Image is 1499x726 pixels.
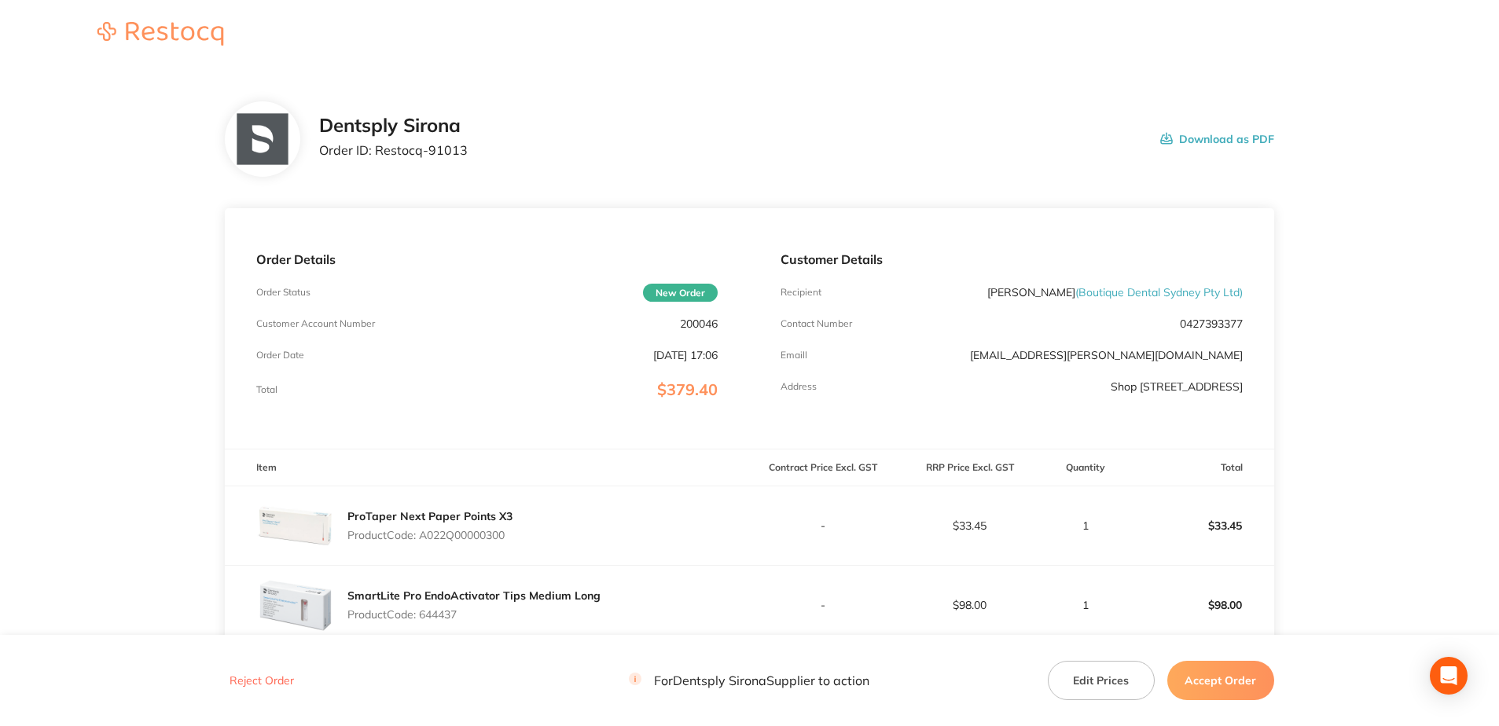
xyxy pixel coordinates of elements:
p: Order Status [256,287,310,298]
button: Reject Order [225,674,299,688]
p: Address [781,381,817,392]
a: SmartLite Pro EndoActivator Tips Medium Long [347,588,601,603]
button: Edit Prices [1048,661,1155,700]
img: Restocq logo [82,22,239,46]
span: $379.40 [657,379,718,399]
button: Download as PDF [1160,115,1274,163]
th: Total [1127,449,1274,486]
span: ( Boutique Dental Sydney Pty Ltd ) [1075,285,1243,299]
p: 200046 [680,317,718,330]
th: Quantity [1043,449,1127,486]
p: Customer Details [781,252,1242,266]
img: c2MzYzNwbQ [256,566,335,644]
p: $98.00 [897,599,1042,611]
a: [EMAIL_ADDRESS][PERSON_NAME][DOMAIN_NAME] [970,348,1243,362]
th: RRP Price Excl. GST [896,449,1043,486]
p: $98.00 [1128,586,1273,624]
p: Order ID: Restocq- 91013 [319,143,468,157]
p: Product Code: A022Q00000300 [347,529,513,541]
th: Contract Price Excl. GST [749,449,896,486]
p: - [750,519,895,532]
p: [PERSON_NAME] [987,286,1243,299]
p: 1 [1044,519,1126,532]
p: Customer Account Number [256,318,375,329]
p: - [750,599,895,611]
p: [DATE] 17:06 [653,349,718,361]
p: Order Details [256,252,718,266]
p: Shop [STREET_ADDRESS] [1111,380,1243,393]
p: 0427393377 [1180,317,1243,330]
p: For Dentsply Sirona Supplier to action [629,673,869,688]
p: 1 [1044,599,1126,611]
span: New Order [643,284,718,302]
img: amxvYWFvdA [256,486,335,565]
div: Open Intercom Messenger [1430,657,1468,695]
button: Accept Order [1167,661,1274,700]
p: Total [256,384,277,395]
a: ProTaper Next Paper Points X3 [347,509,513,523]
p: Order Date [256,350,304,361]
h2: Dentsply Sirona [319,115,468,137]
p: $33.45 [897,519,1042,532]
a: Restocq logo [82,22,239,48]
p: Emaill [781,350,807,361]
p: Recipient [781,287,821,298]
p: Product Code: 644437 [347,608,601,621]
img: NTllNzd2NQ [237,114,288,165]
p: Contact Number [781,318,852,329]
th: Item [225,449,749,486]
p: $33.45 [1128,507,1273,544]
